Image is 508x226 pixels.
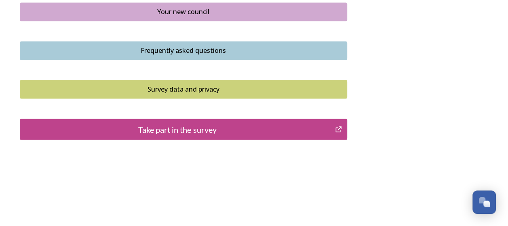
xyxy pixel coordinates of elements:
button: Your new council [20,2,347,21]
button: Open Chat [472,190,496,214]
button: Survey data and privacy [20,80,347,98]
div: Survey data and privacy [24,84,343,94]
button: Frequently asked questions [20,41,347,60]
div: Your new council [24,7,343,17]
button: Take part in the survey [20,119,347,140]
div: Take part in the survey [24,123,331,135]
div: Frequently asked questions [24,46,343,55]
